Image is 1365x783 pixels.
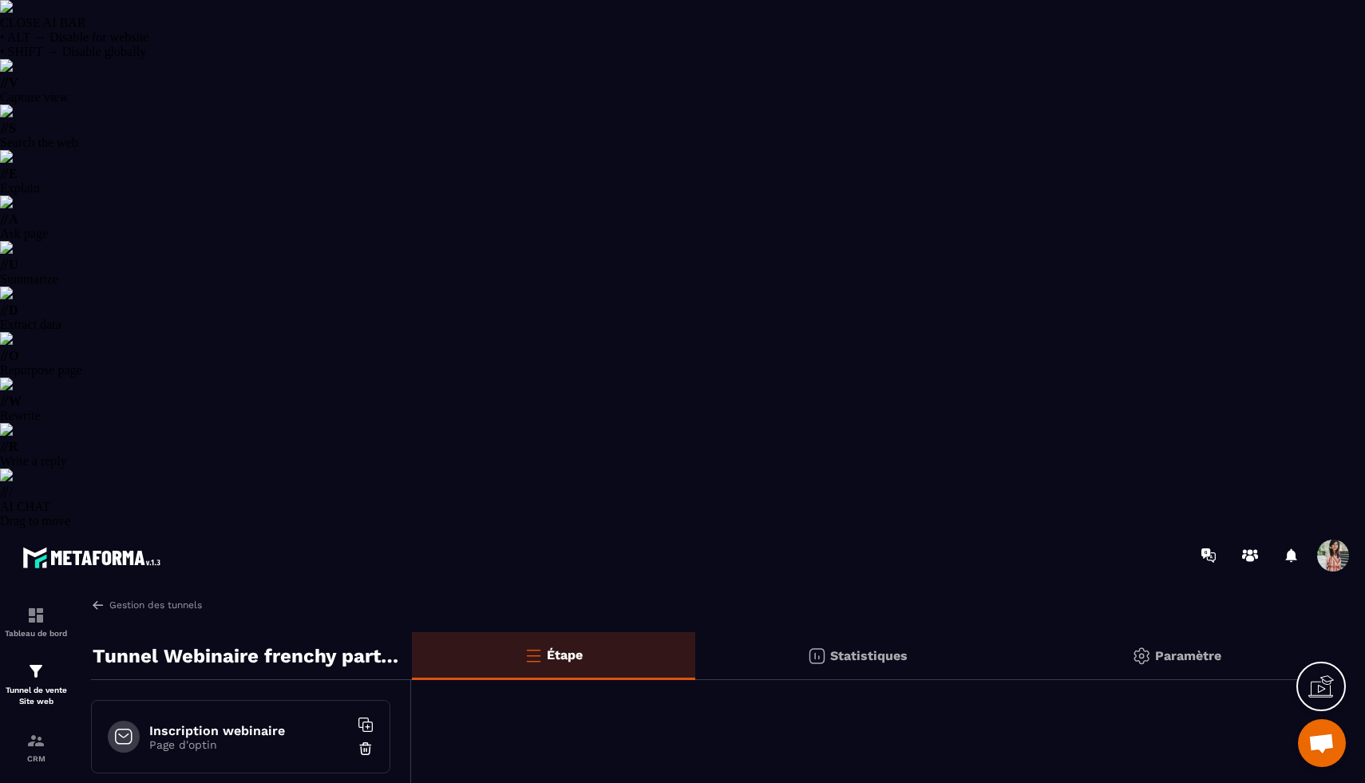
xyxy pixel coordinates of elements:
[91,598,105,612] img: arrow
[26,662,45,681] img: formation
[22,543,166,572] img: logo
[4,594,68,650] a: formationformationTableau de bord
[91,598,202,612] a: Gestion des tunnels
[4,650,68,719] a: formationformationTunnel de vente Site web
[1132,647,1151,666] img: setting-gr.5f69749f.svg
[524,646,543,665] img: bars-o.4a397970.svg
[4,754,68,763] p: CRM
[93,640,400,672] p: Tunnel Webinaire frenchy partners
[4,629,68,638] p: Tableau de bord
[1155,648,1221,663] p: Paramètre
[4,719,68,775] a: formationformationCRM
[358,741,374,757] img: trash
[830,648,908,663] p: Statistiques
[1298,719,1346,767] div: Ouvrir le chat
[807,647,826,666] img: stats.20deebd0.svg
[26,606,45,625] img: formation
[26,731,45,750] img: formation
[4,685,68,707] p: Tunnel de vente Site web
[149,738,349,751] p: Page d'optin
[149,723,349,738] h6: Inscription webinaire
[547,647,583,662] p: Étape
